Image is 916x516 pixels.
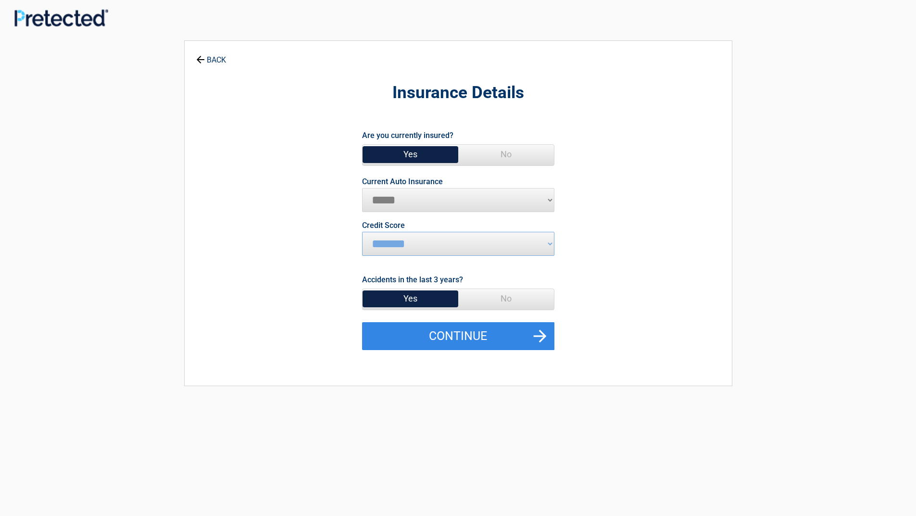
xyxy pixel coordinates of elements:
label: Current Auto Insurance [362,178,443,186]
span: Yes [363,289,458,308]
span: No [458,289,554,308]
span: Yes [363,145,458,164]
label: Accidents in the last 3 years? [362,273,463,286]
label: Credit Score [362,222,405,229]
h2: Insurance Details [238,82,679,104]
span: No [458,145,554,164]
a: BACK [194,47,228,64]
label: Are you currently insured? [362,129,453,142]
img: Main Logo [14,9,108,26]
button: Continue [362,322,554,350]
